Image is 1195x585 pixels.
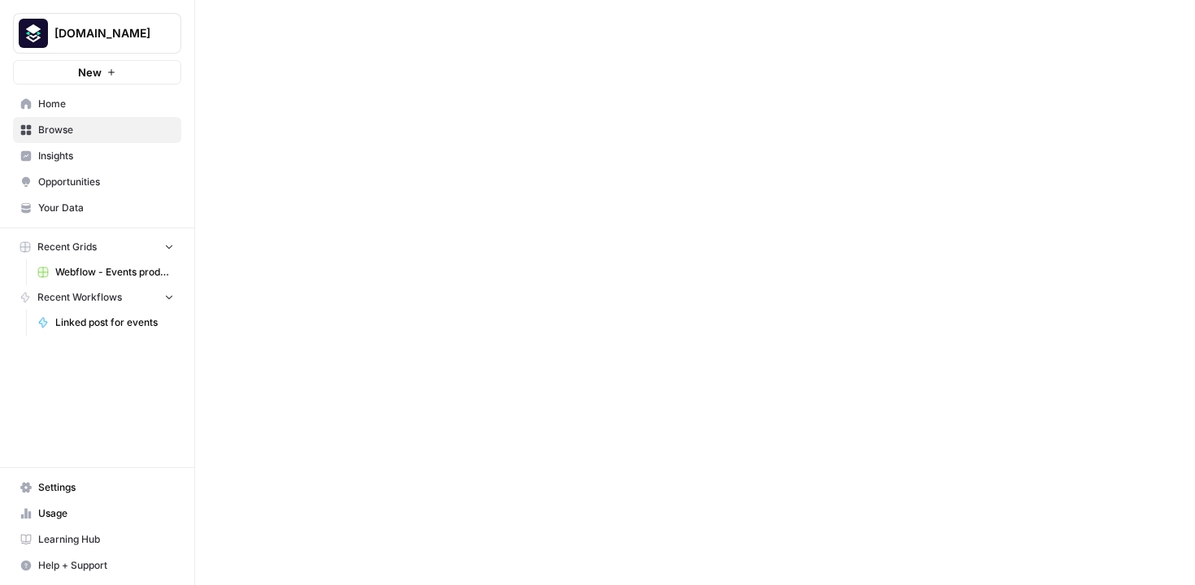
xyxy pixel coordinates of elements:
[13,13,181,54] button: Workspace: Platformengineering.org
[38,175,174,189] span: Opportunities
[13,195,181,221] a: Your Data
[38,480,174,495] span: Settings
[13,235,181,259] button: Recent Grids
[38,149,174,163] span: Insights
[30,259,181,285] a: Webflow - Events production - Ticiana
[38,97,174,111] span: Home
[37,240,97,254] span: Recent Grids
[38,558,174,573] span: Help + Support
[55,315,174,330] span: Linked post for events
[13,143,181,169] a: Insights
[30,310,181,336] a: Linked post for events
[54,25,153,41] span: [DOMAIN_NAME]
[13,526,181,552] a: Learning Hub
[13,117,181,143] a: Browse
[38,506,174,521] span: Usage
[13,500,181,526] a: Usage
[13,169,181,195] a: Opportunities
[38,123,174,137] span: Browse
[13,285,181,310] button: Recent Workflows
[55,265,174,279] span: Webflow - Events production - Ticiana
[13,552,181,578] button: Help + Support
[13,474,181,500] a: Settings
[37,290,122,305] span: Recent Workflows
[19,19,48,48] img: Platformengineering.org Logo
[78,64,102,80] span: New
[13,91,181,117] a: Home
[13,60,181,84] button: New
[38,201,174,215] span: Your Data
[38,532,174,547] span: Learning Hub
